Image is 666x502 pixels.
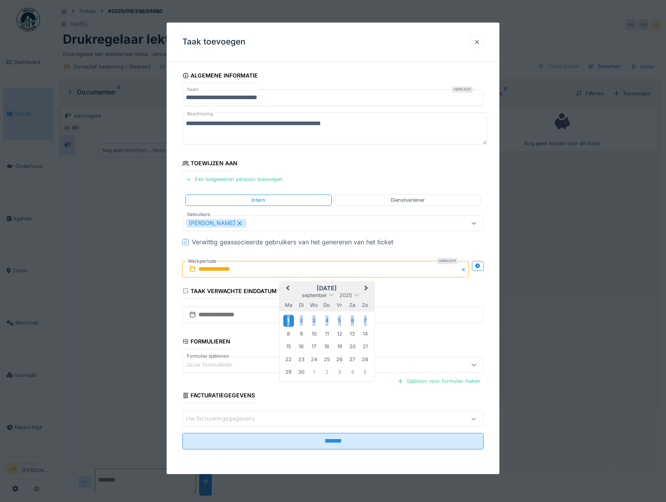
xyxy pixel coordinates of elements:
div: Choose zondag 21 september 2025 [360,341,371,352]
label: Naam [185,87,200,93]
div: Facturatiegegevens [182,390,255,403]
div: Intern [251,196,265,204]
div: Formulieren [182,336,231,349]
div: Choose woensdag 10 september 2025 [309,329,319,339]
div: Choose zondag 5 oktober 2025 [360,367,371,378]
div: Choose maandag 1 september 2025 [283,315,294,327]
div: zaterdag [347,300,358,310]
div: Verplicht [452,87,473,93]
div: Choose vrijdag 26 september 2025 [334,354,345,365]
div: Choose maandag 29 september 2025 [283,367,294,378]
div: Choose dinsdag 30 september 2025 [296,367,306,378]
div: Choose maandag 8 september 2025 [283,329,294,339]
label: Formulier sjablonen [185,353,231,360]
div: Dienstverlener [391,196,425,204]
div: Choose woensdag 17 september 2025 [309,341,319,352]
div: Choose donderdag 2 oktober 2025 [321,367,332,378]
div: Verwittig geassocieerde gebruikers van het genereren van het ticket [192,237,393,247]
div: Verplicht [437,258,458,264]
div: Toewijzen aan [182,158,238,171]
div: Choose donderdag 25 september 2025 [321,354,332,365]
div: Choose zondag 7 september 2025 [360,316,371,326]
div: Choose vrijdag 12 september 2025 [334,329,345,339]
div: Choose zaterdag 27 september 2025 [347,354,358,365]
button: Previous Month [281,282,293,295]
div: Choose donderdag 18 september 2025 [321,341,332,352]
button: Next Month [361,282,373,295]
div: Choose zondag 14 september 2025 [360,329,371,339]
div: dinsdag [296,300,306,310]
div: Choose zondag 28 september 2025 [360,354,371,365]
div: Choose dinsdag 9 september 2025 [296,329,306,339]
div: Choose woensdag 3 september 2025 [309,316,319,326]
span: september [302,292,327,298]
div: Choose vrijdag 3 oktober 2025 [334,367,345,378]
div: Choose zaterdag 13 september 2025 [347,329,358,339]
div: [PERSON_NAME] [186,219,246,227]
div: Choose maandag 22 september 2025 [283,354,294,365]
div: Sjabloon voor formulier maken [394,376,484,386]
div: Choose vrijdag 19 september 2025 [334,341,345,352]
div: Choose dinsdag 2 september 2025 [296,316,306,326]
label: Werkperiode [187,257,217,266]
div: Taak verwachte einddatum [182,285,277,299]
label: Gebruikers [185,211,212,218]
div: maandag [283,300,294,310]
div: Choose zaterdag 4 oktober 2025 [347,367,358,378]
div: Month september, 2025 [282,314,371,378]
div: Choose donderdag 11 september 2025 [321,329,332,339]
div: Choose zaterdag 6 september 2025 [347,316,358,326]
button: Close [460,261,469,277]
div: zondag [360,300,371,310]
div: Choose dinsdag 23 september 2025 [296,354,306,365]
div: Een toegewezen persoon toevoegen [182,174,286,185]
div: donderdag [321,300,332,310]
div: Choose woensdag 1 oktober 2025 [309,367,319,378]
h3: Taak toevoegen [182,37,246,47]
div: Choose dinsdag 16 september 2025 [296,341,306,352]
div: Choose zaterdag 20 september 2025 [347,341,358,352]
div: Uw factureringsgegevens [186,415,266,423]
span: 2025 [339,292,352,298]
div: vrijdag [334,300,345,310]
div: Algemene informatie [182,70,258,83]
label: Beschrijving [185,109,215,119]
div: Choose woensdag 24 september 2025 [309,354,319,365]
div: woensdag [309,300,319,310]
div: Jouw formulieren [186,361,244,369]
h2: [DATE] [280,285,374,292]
div: Choose maandag 15 september 2025 [283,341,294,352]
div: Choose donderdag 4 september 2025 [321,316,332,326]
div: Choose vrijdag 5 september 2025 [334,316,345,326]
